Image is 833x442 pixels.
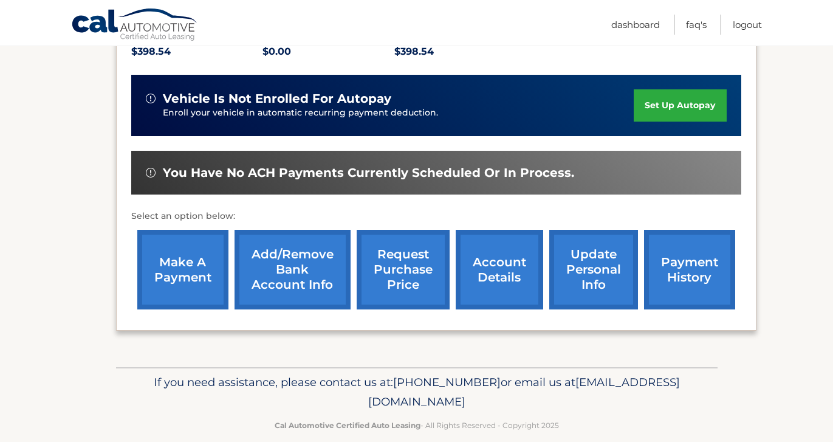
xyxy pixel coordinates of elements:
[686,15,707,35] a: FAQ's
[163,91,391,106] span: vehicle is not enrolled for autopay
[394,43,526,60] p: $398.54
[131,43,263,60] p: $398.54
[146,168,156,178] img: alert-white.svg
[163,106,634,120] p: Enroll your vehicle in automatic recurring payment deduction.
[137,230,228,309] a: make a payment
[146,94,156,103] img: alert-white.svg
[393,375,501,389] span: [PHONE_NUMBER]
[131,209,741,224] p: Select an option below:
[71,8,199,43] a: Cal Automotive
[549,230,638,309] a: update personal info
[235,230,351,309] a: Add/Remove bank account info
[124,373,710,412] p: If you need assistance, please contact us at: or email us at
[368,375,680,409] span: [EMAIL_ADDRESS][DOMAIN_NAME]
[275,421,420,430] strong: Cal Automotive Certified Auto Leasing
[611,15,660,35] a: Dashboard
[357,230,450,309] a: request purchase price
[644,230,735,309] a: payment history
[634,89,726,122] a: set up autopay
[456,230,543,309] a: account details
[163,165,574,181] span: You have no ACH payments currently scheduled or in process.
[124,419,710,432] p: - All Rights Reserved - Copyright 2025
[262,43,394,60] p: $0.00
[733,15,762,35] a: Logout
